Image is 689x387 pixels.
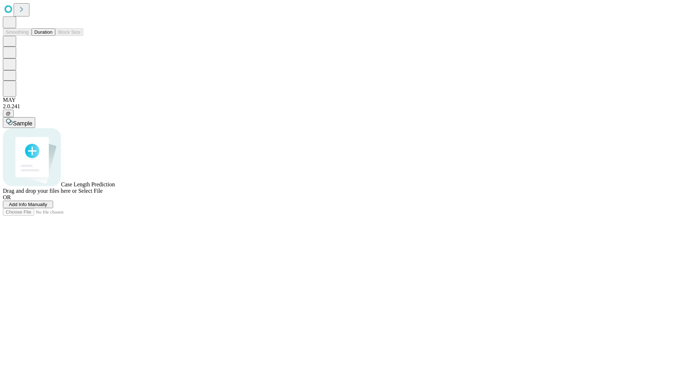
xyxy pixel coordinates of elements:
[3,28,32,36] button: Smoothing
[3,97,686,103] div: MAY
[3,201,53,208] button: Add Info Manually
[9,202,47,207] span: Add Info Manually
[3,103,686,110] div: 2.0.241
[61,181,115,187] span: Case Length Prediction
[78,188,103,194] span: Select File
[32,28,55,36] button: Duration
[13,120,32,126] span: Sample
[55,28,83,36] button: Block Size
[3,117,35,128] button: Sample
[3,194,11,200] span: OR
[3,188,77,194] span: Drag and drop your files here or
[3,110,14,117] button: @
[6,111,11,116] span: @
